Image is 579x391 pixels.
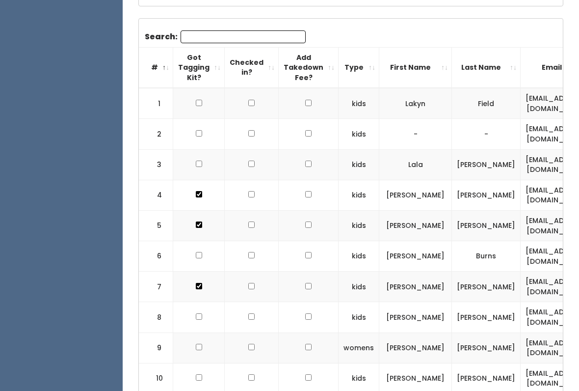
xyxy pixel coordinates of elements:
[339,48,379,88] th: Type: activate to sort column ascending
[139,242,173,272] td: 6
[339,211,379,241] td: kids
[452,119,521,150] td: -
[139,88,173,119] td: 1
[139,303,173,333] td: 8
[339,119,379,150] td: kids
[173,48,225,88] th: Got Tagging Kit?: activate to sort column ascending
[452,272,521,303] td: [PERSON_NAME]
[181,31,306,44] input: Search:
[339,333,379,363] td: womens
[339,180,379,211] td: kids
[379,180,452,211] td: [PERSON_NAME]
[339,242,379,272] td: kids
[452,303,521,333] td: [PERSON_NAME]
[225,48,279,88] th: Checked in?: activate to sort column ascending
[139,119,173,150] td: 2
[339,272,379,303] td: kids
[379,88,452,119] td: Lakyn
[379,150,452,180] td: Lala
[379,333,452,363] td: [PERSON_NAME]
[452,48,521,88] th: Last Name: activate to sort column ascending
[145,31,306,44] label: Search:
[452,333,521,363] td: [PERSON_NAME]
[139,150,173,180] td: 3
[139,333,173,363] td: 9
[139,211,173,241] td: 5
[452,242,521,272] td: Burns
[339,303,379,333] td: kids
[452,150,521,180] td: [PERSON_NAME]
[452,88,521,119] td: Field
[379,48,452,88] th: First Name: activate to sort column ascending
[379,242,452,272] td: [PERSON_NAME]
[339,150,379,180] td: kids
[379,272,452,303] td: [PERSON_NAME]
[452,211,521,241] td: [PERSON_NAME]
[139,272,173,303] td: 7
[139,180,173,211] td: 4
[339,88,379,119] td: kids
[379,119,452,150] td: -
[139,48,173,88] th: #: activate to sort column descending
[279,48,339,88] th: Add Takedown Fee?: activate to sort column ascending
[379,211,452,241] td: [PERSON_NAME]
[452,180,521,211] td: [PERSON_NAME]
[379,303,452,333] td: [PERSON_NAME]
